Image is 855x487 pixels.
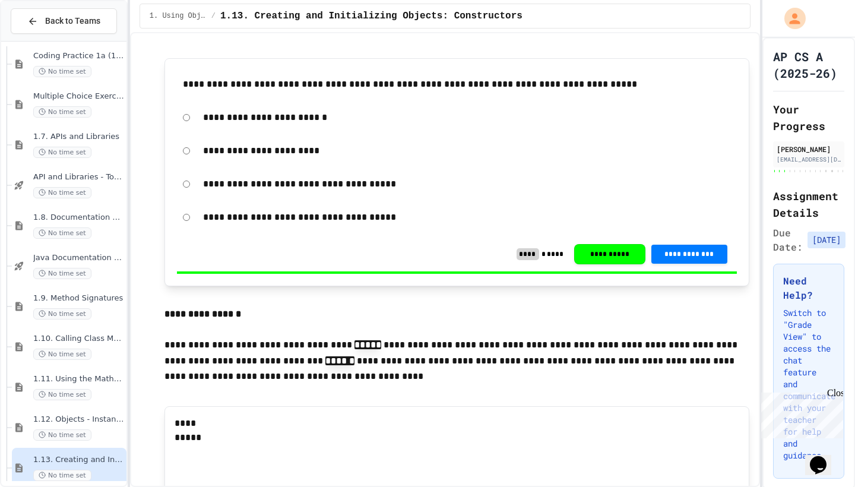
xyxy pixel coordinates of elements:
span: / [211,11,216,21]
span: Multiple Choice Exercises for Unit 1a (1.1-1.6) [33,91,124,102]
div: My Account [772,5,809,32]
span: 1.9. Method Signatures [33,293,124,303]
span: No time set [33,308,91,320]
div: Chat with us now!Close [5,5,82,75]
h2: Assignment Details [773,188,844,221]
span: API and Libraries - Topic 1.7 [33,172,124,182]
span: No time set [33,349,91,360]
span: 1.11. Using the Math Class [33,374,124,384]
p: Switch to "Grade View" to access the chat feature and communicate with your teacher for help and ... [783,307,834,461]
span: 1.13. Creating and Initializing Objects: Constructors [220,9,522,23]
span: 1.7. APIs and Libraries [33,132,124,142]
span: No time set [33,106,91,118]
span: 1.13. Creating and Initializing Objects: Constructors [33,455,124,465]
span: 1. Using Objects and Methods [150,11,207,21]
span: No time set [33,429,91,441]
h2: Your Progress [773,101,844,134]
iframe: chat widget [756,388,843,438]
span: No time set [33,268,91,279]
span: Due Date: [773,226,803,254]
iframe: chat widget [805,439,843,475]
h1: AP CS A (2025-26) [773,48,844,81]
span: 1.10. Calling Class Methods [33,334,124,344]
div: [PERSON_NAME] [777,144,841,154]
span: No time set [33,147,91,158]
span: No time set [33,66,91,77]
span: No time set [33,470,91,481]
span: Back to Teams [45,15,100,27]
span: 1.12. Objects - Instances of Classes [33,415,124,425]
span: No time set [33,187,91,198]
span: 1.8. Documentation with Comments and Preconditions [33,213,124,223]
span: Coding Practice 1a (1.1-1.6) [33,51,124,61]
span: No time set [33,389,91,400]
span: Java Documentation with Comments - Topic 1.8 [33,253,124,263]
span: No time set [33,227,91,239]
span: [DATE] [807,232,845,248]
div: [EMAIL_ADDRESS][DOMAIN_NAME] [777,155,841,164]
h3: Need Help? [783,274,834,302]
